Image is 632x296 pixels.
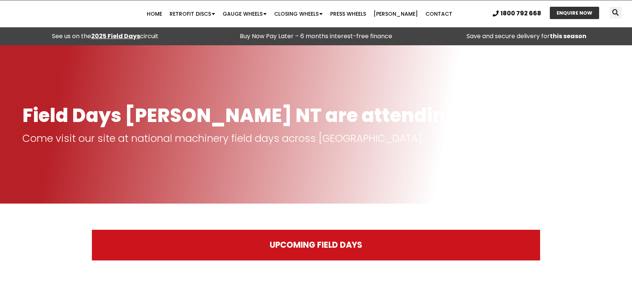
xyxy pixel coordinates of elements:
[123,6,477,21] nav: Menu
[22,133,610,144] p: Come visit our site at national machinery field days across [GEOGRAPHIC_DATA].
[143,6,166,21] a: Home
[107,241,525,249] h2: UPCOMING FIELD DAYS
[214,31,418,42] p: Buy Now Pay Later – 6 months interest-free finance
[550,32,586,40] strong: this season
[370,6,422,21] a: [PERSON_NAME]
[91,32,140,40] a: 2025 Field Days
[557,10,592,15] span: ENQUIRE NOW
[166,6,219,21] a: Retrofit Discs
[22,105,610,126] h1: Field Days [PERSON_NAME] NT are attending
[610,7,622,19] div: Search
[22,2,97,25] img: Ryan NT logo
[501,10,541,16] span: 1800 792 668
[270,6,326,21] a: Closing Wheels
[550,7,599,19] a: ENQUIRE NOW
[219,6,270,21] a: Gauge Wheels
[422,6,456,21] a: Contact
[4,31,207,42] div: See us on the circuit
[425,31,628,42] p: Save and secure delivery for
[493,10,541,16] a: 1800 792 668
[326,6,370,21] a: Press Wheels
